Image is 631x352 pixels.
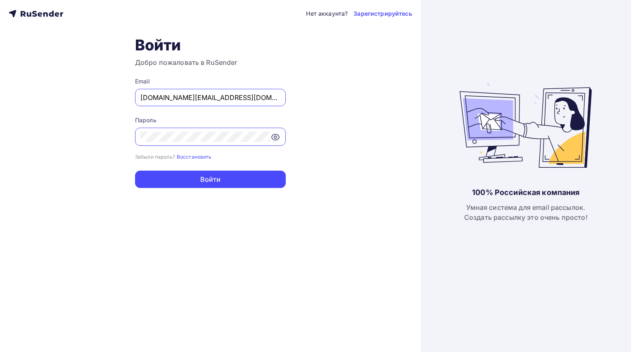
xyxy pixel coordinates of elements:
div: 100% Российская компания [472,188,579,197]
input: Укажите свой email [140,93,280,102]
div: Нет аккаунта? [306,10,348,18]
h1: Войти [135,36,286,54]
a: Зарегистрируйтесь [353,10,412,18]
small: Забыли пароль? [135,154,175,160]
div: Умная система для email рассылок. Создать рассылку это очень просто! [464,202,588,222]
button: Войти [135,171,286,188]
small: Восстановить [177,154,212,160]
a: Восстановить [177,153,212,160]
h3: Добро пожаловать в RuSender [135,57,286,67]
div: Email [135,77,286,86]
div: Пароль [135,116,286,124]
